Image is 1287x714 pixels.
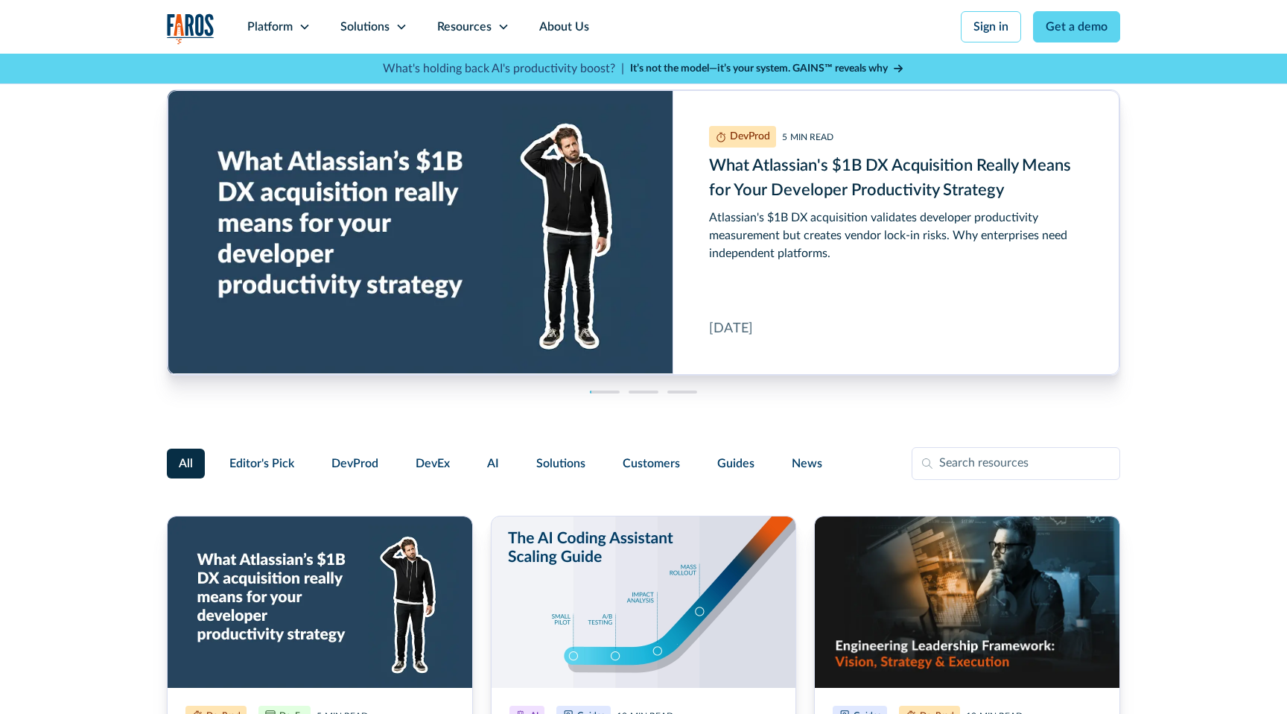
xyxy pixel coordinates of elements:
span: News [792,455,822,473]
span: AI [487,455,499,473]
a: It’s not the model—it’s your system. GAINS™ reveals why [630,61,904,77]
img: Developer scratching his head on a blue background [168,516,472,688]
img: Realistic image of an engineering leader at work [815,516,1119,688]
a: Get a demo [1033,11,1120,42]
span: Guides [717,455,754,473]
p: What's holding back AI's productivity boost? | [383,60,624,78]
span: DevProd [331,455,378,473]
a: What Atlassian's $1B DX Acquisition Really Means for Your Developer Productivity Strategy [168,90,1119,375]
img: Logo of the analytics and reporting company Faros. [167,13,214,44]
span: Customers [623,455,680,473]
img: Illustration of hockey stick-like scaling from pilot to mass rollout [492,516,796,688]
span: Solutions [536,455,585,473]
input: Search resources [912,447,1120,480]
strong: It’s not the model—it’s your system. GAINS™ reveals why [630,63,888,74]
div: Resources [437,18,492,36]
a: home [167,13,214,44]
div: Solutions [340,18,390,36]
form: Filter Form [167,447,1120,480]
span: DevEx [416,455,450,473]
div: cms-link [168,90,1119,375]
div: Platform [247,18,293,36]
a: Sign in [961,11,1021,42]
span: All [179,455,193,473]
span: Editor's Pick [229,455,294,473]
